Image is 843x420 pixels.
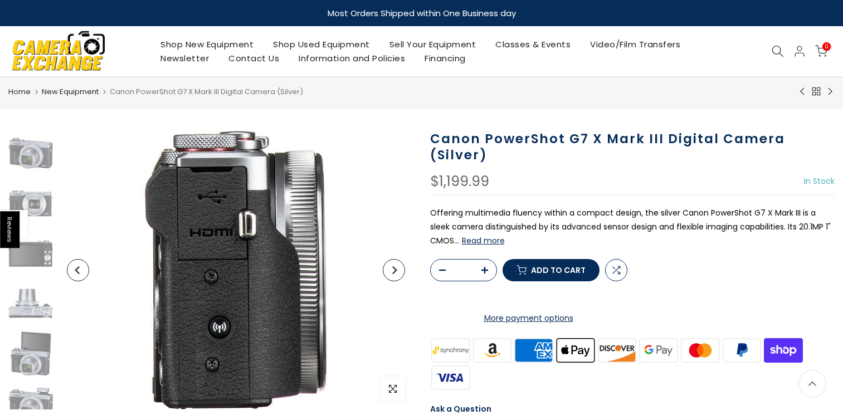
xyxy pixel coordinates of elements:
[430,174,489,189] div: $1,199.99
[581,37,690,51] a: Video/Film Transfers
[430,364,472,391] img: visa
[513,336,555,364] img: american express
[383,259,405,281] button: Next
[96,131,375,409] img: Canon PowerShot G7 X Mark III Digital Camera (Silver) Digital Cameras - Digital Point and Shoot C...
[430,336,472,364] img: synchrony
[638,336,680,364] img: google pay
[328,7,516,19] strong: Most Orders Shipped within One Business day
[531,266,586,274] span: Add to cart
[219,51,289,65] a: Contact Us
[462,236,505,246] button: Read more
[8,181,53,226] img: Canon PowerShot G7 X Mark III Digital Camera (Silver) Digital Cameras - Digital Point and Shoot C...
[503,259,600,281] button: Add to cart
[151,37,264,51] a: Shop New Equipment
[804,175,835,187] span: In Stock
[289,51,415,65] a: Information and Policies
[596,336,638,364] img: discover
[822,42,831,51] span: 0
[379,37,486,51] a: Sell Your Equipment
[471,336,513,364] img: amazon payments
[430,131,835,163] h1: Canon PowerShot G7 X Mark III Digital Camera (Silver)
[8,131,53,175] img: Canon PowerShot G7 X Mark III Digital Camera (Silver) Digital Cameras - Digital Point and Shoot C...
[430,311,627,325] a: More payment options
[8,281,53,326] img: Canon PowerShot G7 X Mark III Digital Camera (Silver) Digital Cameras - Digital Point and Shoot C...
[430,206,835,248] p: Offering multimedia fluency within a compact design, the silver Canon PowerShot G7 X Mark III is ...
[415,51,476,65] a: Financing
[42,86,99,97] a: New Equipment
[679,336,721,364] img: master
[430,403,491,414] a: Ask a Question
[8,331,53,376] img: Canon PowerShot G7 X Mark III Digital Camera (Silver) Digital Cameras - Digital Point and Shoot C...
[554,336,596,364] img: apple pay
[151,51,219,65] a: Newsletter
[486,37,581,51] a: Classes & Events
[721,336,763,364] img: paypal
[264,37,380,51] a: Shop Used Equipment
[67,259,89,281] button: Previous
[798,370,826,398] a: Back to the top
[763,336,805,364] img: shopify pay
[110,86,303,97] span: Canon PowerShot G7 X Mark III Digital Camera (Silver)
[8,86,31,97] a: Home
[815,45,827,57] a: 0
[8,231,53,276] img: Canon PowerShot G7 X Mark III Digital Camera (Silver) Digital Cameras - Digital Point and Shoot C...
